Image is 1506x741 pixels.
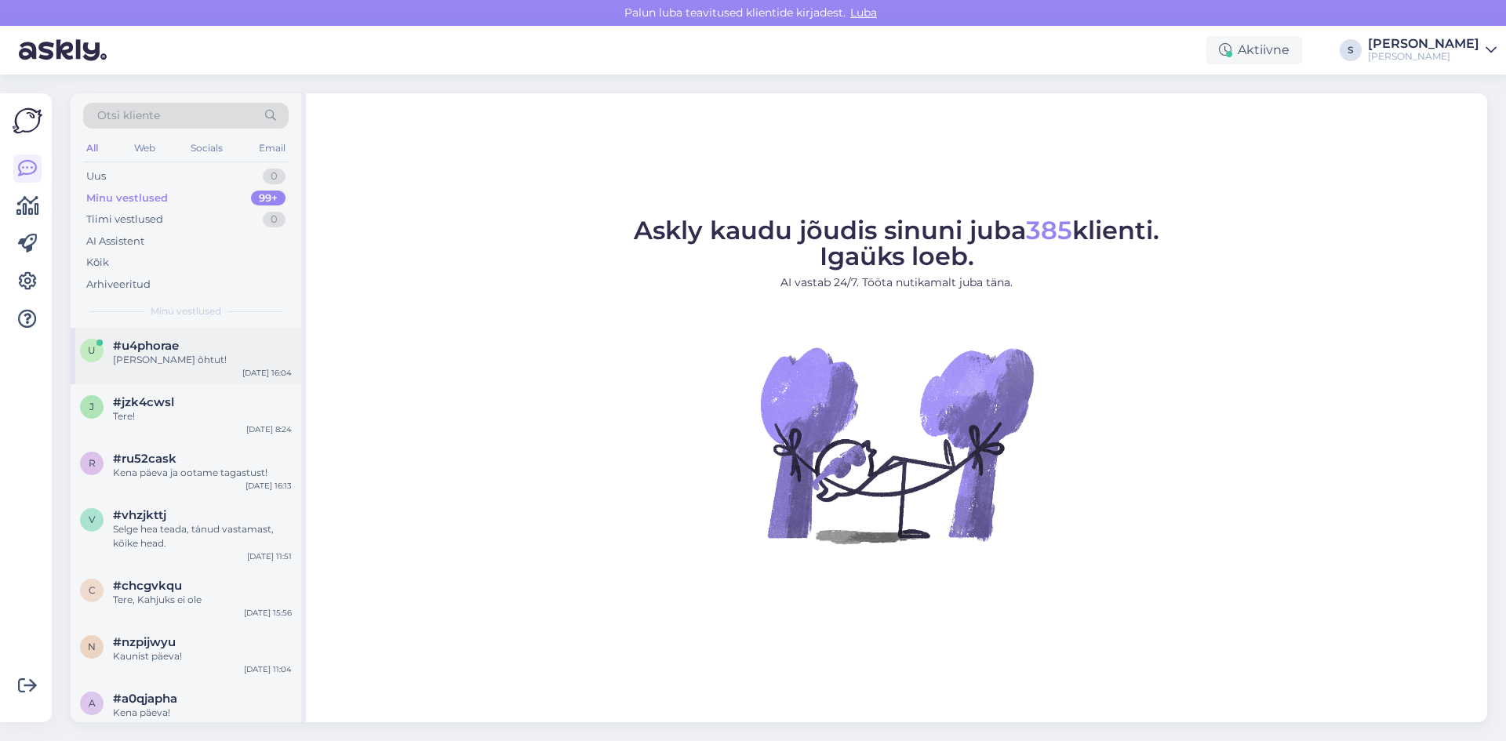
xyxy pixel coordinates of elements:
[89,401,94,412] span: j
[245,720,292,732] div: [DATE] 10:12
[113,339,179,353] span: #u4phorae
[89,697,96,709] span: a
[1206,36,1302,64] div: Aktiivne
[113,508,166,522] span: #vhzjkttj
[86,277,151,292] div: Arhiveeritud
[86,169,106,184] div: Uus
[256,138,289,158] div: Email
[86,255,109,271] div: Kõik
[86,234,144,249] div: AI Assistent
[246,480,292,492] div: [DATE] 16:13
[113,706,292,720] div: Kena päeva!
[263,169,286,184] div: 0
[1368,38,1479,50] div: [PERSON_NAME]
[1340,39,1362,61] div: S
[113,353,292,367] div: [PERSON_NAME] õhtut!
[244,663,292,675] div: [DATE] 11:04
[187,138,226,158] div: Socials
[131,138,158,158] div: Web
[86,212,163,227] div: Tiimi vestlused
[113,579,182,593] span: #chcgvkqu
[1368,50,1479,63] div: [PERSON_NAME]
[151,304,221,318] span: Minu vestlused
[846,5,882,20] span: Luba
[1368,38,1497,63] a: [PERSON_NAME][PERSON_NAME]
[263,212,286,227] div: 0
[89,457,96,469] span: r
[13,106,42,136] img: Askly Logo
[242,367,292,379] div: [DATE] 16:04
[251,191,286,206] div: 99+
[113,692,177,706] span: #a0qjapha
[97,107,160,124] span: Otsi kliente
[1026,215,1072,245] span: 385
[113,635,176,649] span: #nzpijwyu
[113,522,292,550] div: Selge hea teada, tänud vastamast, kõike head.
[113,466,292,480] div: Kena päeva ja ootame tagastust!
[113,649,292,663] div: Kaunist päeva!
[88,344,96,356] span: u
[89,514,95,525] span: v
[755,303,1038,586] img: No Chat active
[89,584,96,596] span: c
[247,550,292,562] div: [DATE] 11:51
[113,452,176,466] span: #ru52cask
[634,274,1159,291] p: AI vastab 24/7. Tööta nutikamalt juba täna.
[634,215,1159,271] span: Askly kaudu jõudis sinuni juba klienti. Igaüks loeb.
[113,409,292,423] div: Tere!
[113,593,292,607] div: Tere, Kahjuks ei ole
[86,191,168,206] div: Minu vestlused
[246,423,292,435] div: [DATE] 8:24
[113,395,174,409] span: #jzk4cwsl
[244,607,292,619] div: [DATE] 15:56
[88,641,96,652] span: n
[83,138,101,158] div: All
